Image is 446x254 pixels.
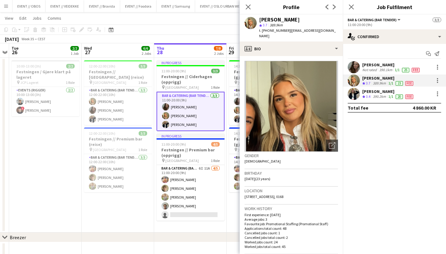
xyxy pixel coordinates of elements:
span: Edit [19,15,26,21]
div: In progress [157,60,225,65]
span: 2/2 [66,64,75,68]
p: Worked jobs total count: 45 [245,244,338,249]
span: | [EMAIL_ADDRESS][DOMAIN_NAME] [259,28,336,38]
app-skills-label: 1/1 [388,94,393,99]
span: 12:00-22:00 (10h) [89,131,115,136]
p: Cancelled jobs count: 1 [245,231,338,235]
span: Jobs [32,15,42,21]
button: EVENT // Foodora [120,0,157,12]
div: [PERSON_NAME] [362,62,421,68]
span: Week 35 [20,37,35,41]
p: Favourite job: Promotional Staffing (Promotional Staff) [245,222,338,226]
app-card-role: Bar & Catering (Bar Tender)6I11A4/511:00-20:00 (9h)[PERSON_NAME][PERSON_NAME][PERSON_NAME][PERSON... [157,165,225,221]
div: 4 860.00 KR [413,105,436,111]
span: 11:00-20:00 (9h) [161,142,186,147]
span: JCP Lageret [20,80,39,85]
p: Worked jobs count: 24 [245,240,338,244]
p: Average jobs: 3 [245,217,338,222]
span: 1 Role [211,158,220,163]
span: 3.7 [366,81,370,85]
h3: Profile [240,3,343,11]
button: EVENT // OBOS [12,0,46,12]
app-skills-label: 1/1 [388,81,393,85]
app-card-role: Bar & Catering (Bar Tender)3/314:30-23:30 (9h)[PERSON_NAME][PERSON_NAME][PERSON_NAME] [229,154,297,192]
span: Bar & Catering (Bar Tender) [348,18,397,22]
h3: Gender [245,153,338,158]
div: Crew has different fees then in role [404,81,414,86]
span: 1 Role [211,85,220,90]
app-job-card: 14:30-23:30 (9h)3/3Festningen // Ciderhagen (gjennomføring) [GEOGRAPHIC_DATA]1 RoleBar & Catering... [229,60,297,125]
div: Open photos pop-in [326,140,338,152]
span: [GEOGRAPHIC_DATA] [238,80,271,85]
span: Fee [405,94,413,99]
button: EVENT // VEIDEKKE [46,0,84,12]
div: Breezer [10,234,26,240]
button: EVENT // Bravida [84,0,120,12]
div: 2 Jobs [142,51,151,56]
div: 12:00-22:00 (10h)3/3Festningen // Premium bar (reise) [GEOGRAPHIC_DATA]1 RoleBar & Catering (Bar ... [84,127,152,192]
p: Cancelled jobs total count: 2 [245,235,338,240]
span: 7/8 [214,46,222,51]
div: [PERSON_NAME] [362,75,414,81]
h3: Birthday [245,170,338,176]
span: 4/5 [211,142,220,147]
a: Jobs [30,14,44,22]
app-card-role: Bar & Catering (Bar Tender)3/311:00-20:00 (9h)[PERSON_NAME][PERSON_NAME][PERSON_NAME] [157,92,225,131]
span: Thu [157,45,164,51]
span: 1 Role [138,147,147,152]
h3: Festningen // Ciderhagen (gjennomføring) [229,69,297,80]
p: First experience: [DATE] [245,213,338,217]
div: Not rated [362,68,378,72]
span: 26 [11,49,19,56]
span: 389.9km [269,23,284,27]
span: 3.7 [263,23,267,27]
div: [PERSON_NAME] [362,89,414,94]
h3: Festningen // Premium bar (opprigg) [157,147,225,158]
img: Crew avatar or photo [245,61,338,152]
app-card-role: Events (Rigger)2/210:00-13:00 (3h)[PERSON_NAME]![PERSON_NAME] [12,87,79,116]
span: 3/3 [139,131,147,136]
span: 3.4 [366,94,370,99]
p: Applications total count: 48 [245,226,338,231]
div: 23 [396,81,403,86]
app-job-card: 12:00-22:00 (10h)3/3Festningen // [GEOGRAPHIC_DATA] (reise) [GEOGRAPHIC_DATA]1 RoleBar & Catering... [84,60,152,125]
h3: Festningen // Premium bar (reise) [84,136,152,147]
span: 29 [228,49,234,56]
app-card-role: Bar & Catering (Bar Tender)3/312:00-22:00 (10h)[PERSON_NAME][PERSON_NAME][PERSON_NAME] [84,154,152,192]
span: 3/3 [139,64,147,68]
span: 11:00-20:00 (9h) [161,69,186,73]
span: [GEOGRAPHIC_DATA] [93,80,126,85]
span: Fee [412,68,420,72]
div: Bio [240,41,343,56]
div: In progress [157,134,225,138]
button: EVENT // OSLO URBAN WEEK 2025 [195,0,256,12]
span: t. [PHONE_NUMBER] [259,28,291,33]
button: EVENT // Samsung [157,0,195,12]
div: CEST [38,37,46,41]
span: [GEOGRAPHIC_DATA] [165,158,199,163]
span: 1 Role [66,80,75,85]
div: Total fee [348,105,368,111]
span: 14:30-23:30 (9h) [234,131,258,136]
span: Tue [12,45,19,51]
span: [DATE] (23 years) [245,176,270,181]
div: 20 [396,94,403,99]
div: 390.1km [378,68,394,72]
h3: Work history [245,206,338,211]
app-job-card: In progress11:00-20:00 (9h)4/5Festningen // Premium bar (opprigg) [GEOGRAPHIC_DATA]1 RoleBar & Ca... [157,134,225,221]
app-skills-label: 1/1 [395,68,400,72]
span: 6/6 [141,46,150,51]
a: View [2,14,16,22]
span: ! [21,107,25,110]
span: [STREET_ADDRESS], 0168 [245,194,283,199]
app-job-card: 14:30-23:30 (9h)3/3Festningen // Premium bar (gjennomføring) [GEOGRAPHIC_DATA]1 RoleBar & Caterin... [229,127,297,192]
span: [GEOGRAPHIC_DATA] [165,85,199,90]
span: View [5,15,13,21]
span: [DEMOGRAPHIC_DATA] [245,159,281,163]
span: 27 [83,49,92,56]
div: 1 Job [71,51,79,56]
button: Bar & Catering (Bar Tender) [348,18,401,22]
